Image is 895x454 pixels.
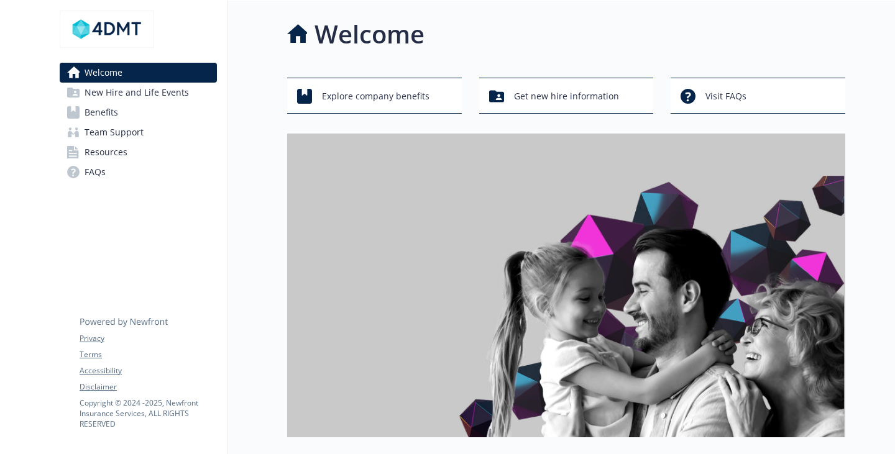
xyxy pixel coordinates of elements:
a: New Hire and Life Events [60,83,217,102]
a: Welcome [60,63,217,83]
button: Visit FAQs [671,78,845,114]
button: Get new hire information [479,78,654,114]
a: Benefits [60,102,217,122]
span: Welcome [85,63,122,83]
a: Team Support [60,122,217,142]
p: Copyright © 2024 - 2025 , Newfront Insurance Services, ALL RIGHTS RESERVED [80,397,216,429]
span: Benefits [85,102,118,122]
h1: Welcome [314,16,425,53]
a: Privacy [80,333,216,344]
span: FAQs [85,162,106,182]
a: FAQs [60,162,217,182]
a: Resources [60,142,217,162]
a: Terms [80,349,216,360]
a: Disclaimer [80,381,216,393]
button: Explore company benefits [287,78,462,114]
span: Resources [85,142,127,162]
span: Visit FAQs [705,84,746,108]
a: Accessibility [80,365,216,376]
img: overview page banner [287,134,845,437]
span: Get new hire information [514,84,619,108]
span: Explore company benefits [322,84,429,108]
span: Team Support [85,122,144,142]
span: New Hire and Life Events [85,83,189,102]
